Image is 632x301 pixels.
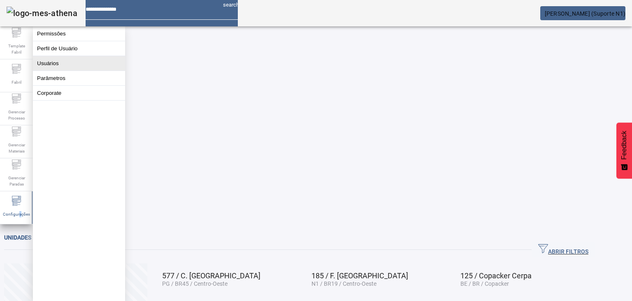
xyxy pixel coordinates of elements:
span: Gerenciar Paradas [4,172,29,190]
button: Corporate [33,86,125,100]
span: Feedback [620,131,628,160]
span: ABRIR FILTROS [538,244,588,256]
button: Permissões [33,26,125,41]
span: Unidades [4,234,31,241]
span: N1 / BR19 / Centro-Oeste [311,280,376,287]
span: 185 / F. [GEOGRAPHIC_DATA] [311,271,408,280]
button: Perfil de Usuário [33,41,125,56]
span: [PERSON_NAME] (Suporte N1) [545,10,626,17]
span: 125 / Copacker Cerpa [460,271,532,280]
span: Configurações [0,209,33,220]
span: 577 / C. [GEOGRAPHIC_DATA] [162,271,260,280]
span: Gerenciar Materiais [4,139,29,157]
span: PG / BR45 / Centro-Oeste [162,280,228,287]
span: BE / BR / Copacker [460,280,509,287]
button: Usuários [33,56,125,71]
button: Parâmetros [33,71,125,85]
button: ABRIR FILTROS [532,242,595,257]
span: Gerenciar Processo [4,106,29,124]
span: Fabril [9,77,24,88]
button: Feedback - Mostrar pesquisa [616,122,632,179]
span: Template Fabril [4,40,29,58]
img: logo-mes-athena [7,7,77,20]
